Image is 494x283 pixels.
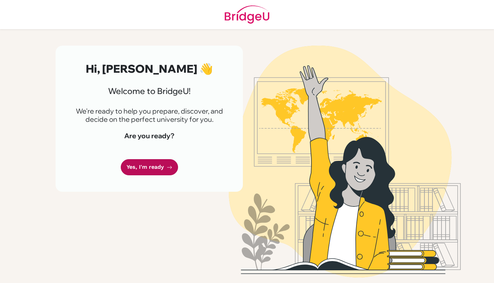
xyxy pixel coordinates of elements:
h3: Welcome to BridgeU! [72,86,226,96]
p: We're ready to help you prepare, discover, and decide on the perfect university for you. [72,107,226,123]
a: Yes, I'm ready [121,159,178,175]
h2: Hi, [PERSON_NAME] 👋 [72,62,226,75]
h4: Are you ready? [72,132,226,140]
